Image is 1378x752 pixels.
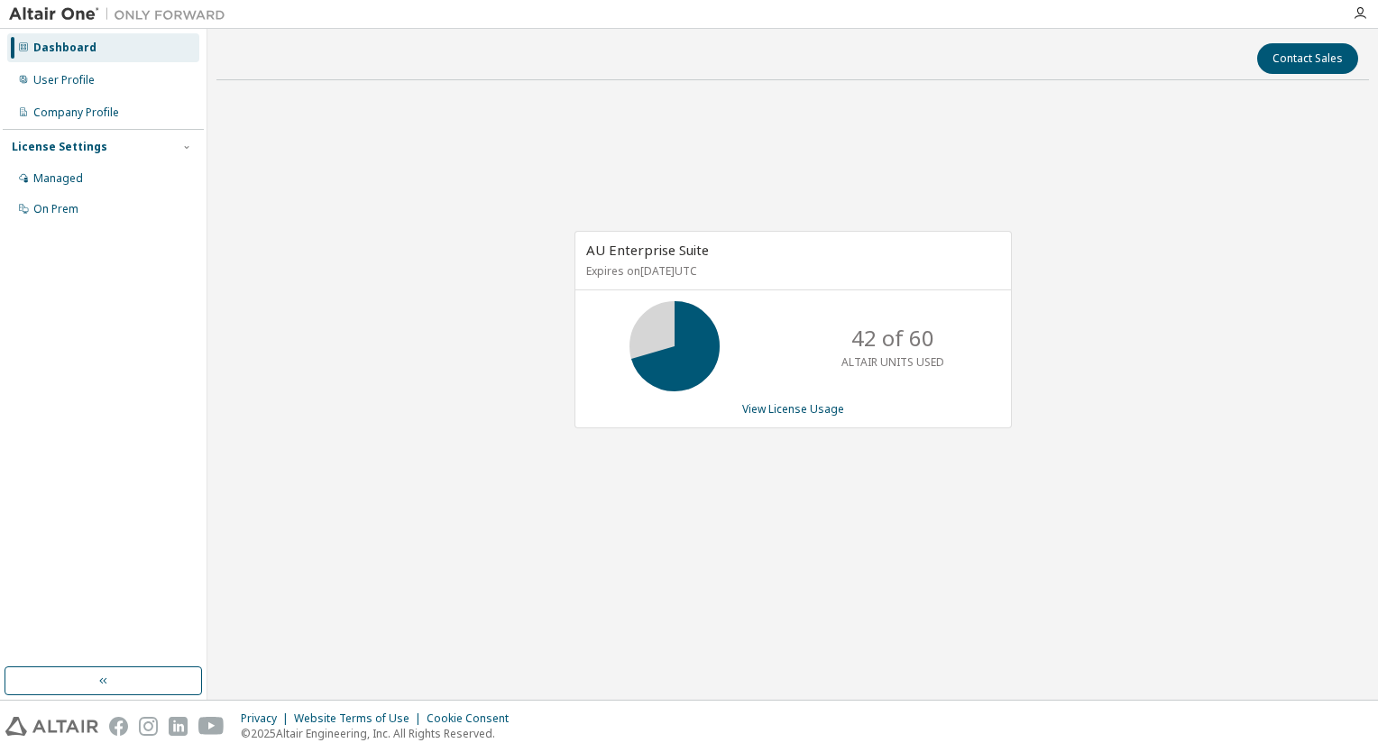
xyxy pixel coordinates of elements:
[33,202,78,216] div: On Prem
[586,263,996,279] p: Expires on [DATE] UTC
[241,711,294,726] div: Privacy
[586,241,709,259] span: AU Enterprise Suite
[841,354,944,370] p: ALTAIR UNITS USED
[33,171,83,186] div: Managed
[1257,43,1358,74] button: Contact Sales
[33,41,96,55] div: Dashboard
[198,717,225,736] img: youtube.svg
[427,711,519,726] div: Cookie Consent
[139,717,158,736] img: instagram.svg
[169,717,188,736] img: linkedin.svg
[33,73,95,87] div: User Profile
[9,5,234,23] img: Altair One
[5,717,98,736] img: altair_logo.svg
[742,401,844,417] a: View License Usage
[294,711,427,726] div: Website Terms of Use
[241,726,519,741] p: © 2025 Altair Engineering, Inc. All Rights Reserved.
[12,140,107,154] div: License Settings
[851,323,934,353] p: 42 of 60
[109,717,128,736] img: facebook.svg
[33,105,119,120] div: Company Profile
